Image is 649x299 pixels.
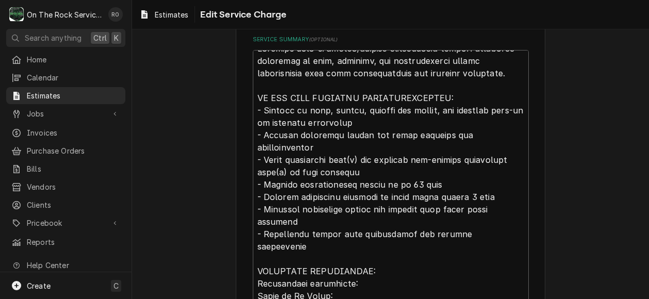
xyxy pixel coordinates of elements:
label: Service Summary [253,36,529,44]
span: Search anything [25,32,82,43]
a: Go to Pricebook [6,214,125,231]
span: Help Center [27,260,119,271]
span: Purchase Orders [27,145,120,156]
div: RO [108,7,123,22]
span: ( optional ) [309,37,338,42]
a: Estimates [6,87,125,104]
div: On The Rock Services's Avatar [9,7,24,22]
a: Reports [6,234,125,251]
span: Edit Service Charge [197,8,286,22]
a: Vendors [6,178,125,195]
div: O [9,7,24,22]
a: Home [6,51,125,68]
div: On The Rock Services [27,9,103,20]
span: Home [27,54,120,65]
span: Bills [27,163,120,174]
span: Jobs [27,108,105,119]
a: Clients [6,196,125,213]
span: Calendar [27,72,120,83]
a: Go to Jobs [6,105,125,122]
a: Go to Help Center [6,257,125,274]
span: Clients [27,200,120,210]
span: Invoices [27,127,120,138]
a: Purchase Orders [6,142,125,159]
a: Calendar [6,69,125,86]
span: Vendors [27,181,120,192]
span: Reports [27,237,120,247]
span: Estimates [27,90,120,101]
span: Pricebook [27,218,105,228]
span: Create [27,281,51,290]
span: Ctrl [93,32,107,43]
div: Rich Ortega's Avatar [108,7,123,22]
span: K [114,32,119,43]
a: Bills [6,160,125,177]
span: Estimates [155,9,188,20]
button: Search anythingCtrlK [6,29,125,47]
a: Estimates [135,6,192,23]
span: C [113,280,119,291]
a: Invoices [6,124,125,141]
